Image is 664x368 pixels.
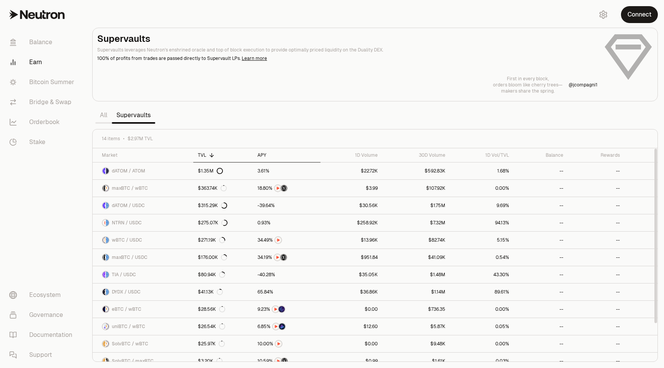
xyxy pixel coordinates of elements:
img: maxBTC Logo [103,254,105,260]
span: TIA / USDC [112,272,136,278]
a: $1.14M [382,283,450,300]
a: 89.61% [450,283,514,300]
a: Supervaults [112,108,155,123]
a: $12.60 [320,318,382,335]
div: $3.20K [198,358,222,364]
img: TIA Logo [103,272,105,278]
a: $7.32M [382,214,450,231]
a: -- [568,249,624,266]
a: $41.09K [382,249,450,266]
div: $271.19K [198,237,225,243]
a: NTRNEtherFi Points [253,301,320,318]
a: $28.56K [193,301,253,318]
img: ATOM Logo [106,168,109,174]
img: DYDX Logo [103,289,105,295]
img: USDC Logo [106,272,109,278]
a: -- [568,318,624,335]
a: -- [514,318,568,335]
span: DYDX / USDC [112,289,141,295]
div: $26.54K [198,323,225,330]
button: NTRN [257,236,316,244]
img: maxBTC Logo [103,185,105,191]
div: $176.00K [198,254,227,260]
a: $9.48K [382,335,450,352]
a: All [95,108,112,123]
img: SolvBTC Logo [103,358,105,364]
div: $41.13K [198,289,223,295]
img: wBTC Logo [103,237,105,243]
img: Bedrock Diamonds [279,323,285,330]
a: -- [514,214,568,231]
div: $363.74K [198,185,227,191]
img: Structured Points [281,185,287,191]
a: Learn more [242,55,267,61]
a: 9.69% [450,197,514,214]
a: Stake [3,132,83,152]
a: Documentation [3,325,83,345]
a: $176.00K [193,249,253,266]
img: NTRN [275,185,281,191]
img: USDC Logo [106,202,109,209]
a: Governance [3,305,83,325]
a: $107.92K [382,180,450,197]
a: 94.13% [450,214,514,231]
img: wBTC Logo [106,323,109,330]
div: $1.35M [198,168,223,174]
a: TIA LogoUSDC LogoTIA / USDC [93,266,193,283]
img: SolvBTC Logo [103,341,105,347]
a: $3.99 [320,180,382,197]
a: Earn [3,52,83,72]
a: -- [568,162,624,179]
p: 100% of profits from trades are passed directly to Supervault LPs. [97,55,598,62]
p: Supervaults leverages Neutron's enshrined oracle and top of block execution to provide optimally ... [97,46,598,53]
a: $22.72K [320,162,382,179]
img: NTRN [274,254,281,260]
a: NTRN [253,232,320,249]
a: Bitcoin Summer [3,72,83,92]
a: SolvBTC LogowBTC LogoSolvBTC / wBTC [93,335,193,352]
span: wBTC / USDC [112,237,142,243]
a: dATOM LogoATOM LogodATOM / ATOM [93,162,193,179]
a: -- [568,283,624,300]
a: $41.13K [193,283,253,300]
div: 1D Volume [325,152,378,158]
a: NTRN LogoUSDC LogoNTRN / USDC [93,214,193,231]
a: $82.74K [382,232,450,249]
a: -- [514,162,568,179]
img: eBTC Logo [103,306,105,312]
a: Balance [3,32,83,52]
button: NTRN [257,340,316,348]
a: Orderbook [3,112,83,132]
img: NTRN [276,341,282,347]
a: $26.54K [193,318,253,335]
a: 43.30% [450,266,514,283]
a: maxBTC LogoUSDC LogomaxBTC / USDC [93,249,193,266]
a: 0.00% [450,180,514,197]
a: $30.56K [320,197,382,214]
span: SolvBTC / wBTC [112,341,148,347]
span: eBTC / wBTC [112,306,141,312]
a: uniBTC LogowBTC LogouniBTC / wBTC [93,318,193,335]
div: $25.97K [198,341,225,347]
div: TVL [198,152,248,158]
button: NTRNStructured Points [257,357,316,365]
img: wBTC Logo [106,185,109,191]
a: -- [514,249,568,266]
button: NTRNBedrock Diamonds [257,323,316,330]
a: $736.35 [382,301,450,318]
a: 1.68% [450,162,514,179]
a: -- [514,301,568,318]
a: wBTC LogoUSDC LogowBTC / USDC [93,232,193,249]
a: 0.05% [450,318,514,335]
img: uniBTC Logo [103,323,105,330]
img: NTRN Logo [103,220,105,226]
a: $951.84 [320,249,382,266]
a: $1.48M [382,266,450,283]
a: $363.74K [193,180,253,197]
a: -- [568,232,624,249]
a: -- [568,197,624,214]
span: uniBTC / wBTC [112,323,145,330]
a: $271.19K [193,232,253,249]
span: $2.97M TVL [128,136,153,142]
button: NTRNEtherFi Points [257,305,316,313]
